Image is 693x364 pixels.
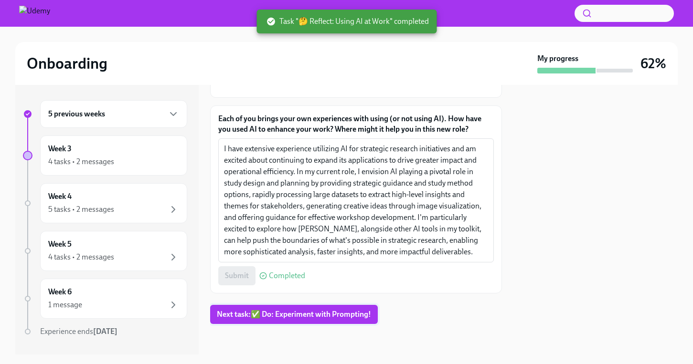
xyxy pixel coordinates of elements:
[48,191,72,202] h6: Week 4
[93,327,117,336] strong: [DATE]
[48,144,72,154] h6: Week 3
[48,252,114,262] div: 4 tasks • 2 messages
[218,114,494,135] label: Each of you brings your own experiences with using (or not using AI). How have you used AI to enh...
[23,231,187,271] a: Week 54 tasks • 2 messages
[40,327,117,336] span: Experience ends
[266,16,429,27] span: Task "🤔 Reflect: Using AI at Work" completed
[217,310,371,319] span: Next task : ✅ Do: Experiment with Prompting!
[19,6,50,21] img: Udemy
[537,53,578,64] strong: My progress
[48,156,114,167] div: 4 tasks • 2 messages
[40,100,187,128] div: 5 previous weeks
[48,287,72,297] h6: Week 6
[48,204,114,215] div: 5 tasks • 2 messages
[48,300,82,310] div: 1 message
[23,279,187,319] a: Week 61 message
[269,272,305,280] span: Completed
[23,135,187,176] a: Week 34 tasks • 2 messages
[48,109,105,119] h6: 5 previous weeks
[48,239,72,250] h6: Week 5
[210,305,378,324] button: Next task:✅ Do: Experiment with Prompting!
[23,183,187,223] a: Week 45 tasks • 2 messages
[27,54,107,73] h2: Onboarding
[224,143,488,258] textarea: I have extensive experience utilizing AI for strategic research initiatives and am excited about ...
[640,55,666,72] h3: 62%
